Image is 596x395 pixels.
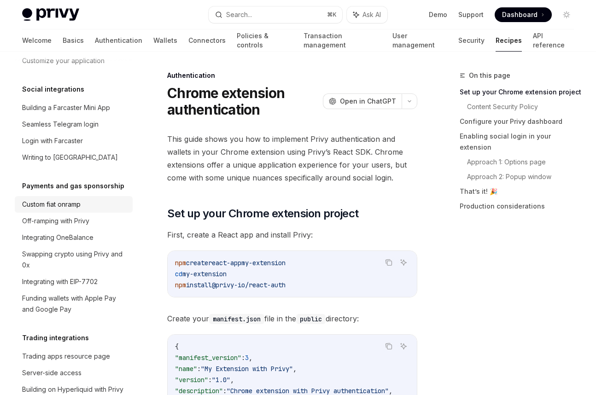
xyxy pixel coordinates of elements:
a: Security [458,29,485,52]
button: Ask AI [397,340,409,352]
span: , [230,376,234,384]
span: Set up your Chrome extension project [167,206,358,221]
button: Copy the contents from the code block [383,340,395,352]
span: "manifest_version" [175,354,241,362]
div: Integrating with EIP-7702 [22,276,98,287]
button: Search...⌘K [209,6,343,23]
div: Building on Hyperliquid with Privy [22,384,123,395]
a: Wallets [153,29,177,52]
div: Off-ramping with Privy [22,215,89,227]
h5: Social integrations [22,84,84,95]
a: Transaction management [304,29,381,52]
a: Set up your Chrome extension project [460,85,581,99]
div: Building a Farcaster Mini App [22,102,110,113]
button: Copy the contents from the code block [383,256,395,268]
a: Integrating OneBalance [15,229,133,246]
span: Dashboard [502,10,538,19]
span: create [186,259,208,267]
span: "name" [175,365,197,373]
h5: Payments and gas sponsorship [22,180,124,192]
a: Server-side access [15,365,133,381]
a: Login with Farcaster [15,133,133,149]
span: "Chrome extension with Privy authentication" [227,387,389,395]
a: Approach 1: Options page [467,155,581,169]
a: Recipes [496,29,522,52]
a: User management [392,29,448,52]
span: @privy-io/react-auth [212,281,286,289]
a: Production considerations [460,199,581,214]
code: public [296,314,326,324]
div: Integrating OneBalance [22,232,93,243]
a: API reference [533,29,574,52]
span: npm [175,259,186,267]
span: Open in ChatGPT [340,97,396,106]
img: light logo [22,8,79,21]
div: Authentication [167,71,417,80]
button: Ask AI [397,256,409,268]
a: Content Security Policy [467,99,581,114]
span: , [293,365,297,373]
code: manifest.json [209,314,264,324]
span: 3 [245,354,249,362]
span: Ask AI [362,10,381,19]
a: Connectors [188,29,226,52]
a: Welcome [22,29,52,52]
span: Create your file in the directory: [167,312,417,325]
a: Trading apps resource page [15,348,133,365]
button: Ask AI [347,6,387,23]
a: Seamless Telegram login [15,116,133,133]
span: This guide shows you how to implement Privy authentication and wallets in your Chrome extension u... [167,133,417,184]
a: Policies & controls [237,29,292,52]
div: Trading apps resource page [22,351,110,362]
a: Off-ramping with Privy [15,213,133,229]
a: Dashboard [495,7,552,22]
a: Building a Farcaster Mini App [15,99,133,116]
a: That’s it! 🎉 [460,184,581,199]
a: Integrating with EIP-7702 [15,273,133,290]
h1: Chrome extension authentication [167,85,319,118]
div: Seamless Telegram login [22,119,99,130]
div: Login with Farcaster [22,135,83,146]
span: cd [175,270,182,278]
div: Search... [226,9,252,20]
button: Open in ChatGPT [323,93,402,109]
a: Support [458,10,484,19]
span: : [241,354,245,362]
span: { [175,343,179,351]
a: Swapping crypto using Privy and 0x [15,246,133,273]
div: Writing to [GEOGRAPHIC_DATA] [22,152,118,163]
div: Custom fiat onramp [22,199,81,210]
a: Authentication [95,29,142,52]
a: Demo [429,10,447,19]
span: , [249,354,252,362]
span: my-extension [241,259,286,267]
span: : [208,376,212,384]
a: Custom fiat onramp [15,196,133,213]
span: : [223,387,227,395]
a: Funding wallets with Apple Pay and Google Pay [15,290,133,318]
span: "version" [175,376,208,384]
span: npm [175,281,186,289]
div: Funding wallets with Apple Pay and Google Pay [22,293,127,315]
a: Writing to [GEOGRAPHIC_DATA] [15,149,133,166]
a: Enabling social login in your extension [460,129,581,155]
span: "My Extension with Privy" [201,365,293,373]
span: my-extension [182,270,227,278]
div: Swapping crypto using Privy and 0x [22,249,127,271]
span: ⌘ K [327,11,337,18]
span: First, create a React app and install Privy: [167,228,417,241]
span: On this page [469,70,510,81]
h5: Trading integrations [22,332,89,343]
button: Toggle dark mode [559,7,574,22]
a: Configure your Privy dashboard [460,114,581,129]
span: "1.0" [212,376,230,384]
a: Basics [63,29,84,52]
span: "description" [175,387,223,395]
span: : [197,365,201,373]
div: Server-side access [22,367,82,378]
span: , [389,387,392,395]
span: install [186,281,212,289]
a: Approach 2: Popup window [467,169,581,184]
span: react-app [208,259,241,267]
